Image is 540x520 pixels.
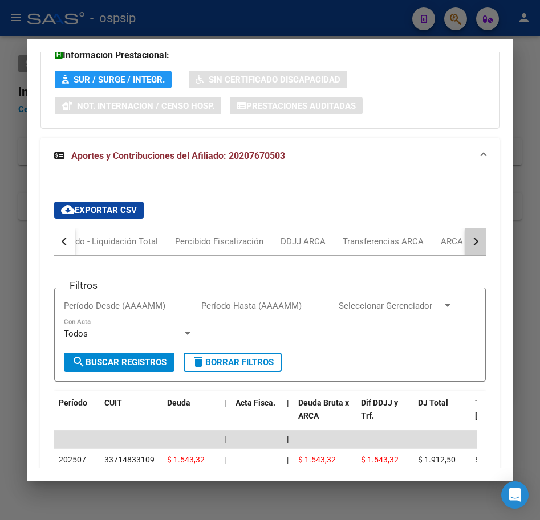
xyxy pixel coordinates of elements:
mat-icon: search [72,355,86,368]
button: Borrar Filtros [184,353,282,372]
h3: Información Prestacional: [55,48,485,62]
datatable-header-cell: Dif DDJJ y Trf. [356,391,413,441]
span: $ 369,18 [475,455,506,464]
div: 33714833109 [104,453,155,466]
span: DJ Total [418,398,448,407]
span: | [224,398,226,407]
datatable-header-cell: Deuda [163,391,220,441]
span: Período [59,398,87,407]
span: | [287,435,289,444]
span: | [287,398,289,407]
span: Seleccionar Gerenciador [339,301,442,311]
div: Percibido - Liquidación Total [49,235,158,248]
span: 202507 [59,455,86,464]
span: Aportes y Contribuciones del Afiliado: 20207670503 [71,150,285,161]
h3: Filtros [64,279,103,292]
span: Buscar Registros [72,357,167,367]
span: Exportar CSV [61,205,137,215]
datatable-header-cell: Período [54,391,100,441]
mat-icon: cloud_download [61,203,75,216]
div: Percibido Fiscalización [175,235,263,248]
div: DDJJ ARCA [281,235,326,248]
span: CUIT [104,398,122,407]
mat-icon: delete [192,355,205,368]
span: Borrar Filtros [192,357,274,367]
datatable-header-cell: | [282,391,294,441]
div: Open Intercom Messenger [501,481,529,509]
button: Sin Certificado Discapacidad [189,71,347,88]
span: $ 1.912,50 [418,455,456,464]
div: Transferencias ARCA [343,235,424,248]
button: Not. Internacion / Censo Hosp. [55,97,221,114]
datatable-header-cell: Acta Fisca. [231,391,282,441]
button: Exportar CSV [54,202,144,219]
span: SUR / SURGE / INTEGR. [74,75,165,85]
button: Prestaciones Auditadas [230,97,363,114]
span: $ 1.543,32 [361,455,399,464]
datatable-header-cell: CUIT [100,391,163,441]
span: Not. Internacion / Censo Hosp. [77,101,214,111]
button: Buscar Registros [64,353,174,372]
mat-expansion-panel-header: Aportes y Contribuciones del Afiliado: 20207670503 [40,138,499,174]
span: Dif DDJJ y Trf. [361,398,398,420]
span: $ 1.543,32 [167,455,205,464]
span: Deuda [167,398,190,407]
button: SUR / SURGE / INTEGR. [55,71,172,88]
span: Deuda Bruta x ARCA [298,398,349,420]
span: | [224,435,226,444]
span: Acta Fisca. [236,398,275,407]
datatable-header-cell: Tot. Trf. Bruto [470,391,527,441]
span: $ 1.543,32 [298,455,336,464]
span: Todos [64,329,88,339]
span: Sin Certificado Discapacidad [209,75,340,85]
datatable-header-cell: DJ Total [413,391,470,441]
span: | [287,455,289,464]
span: | [224,455,226,464]
span: Prestaciones Auditadas [246,101,356,111]
datatable-header-cell: Deuda Bruta x ARCA [294,391,356,441]
datatable-header-cell: | [220,391,231,441]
